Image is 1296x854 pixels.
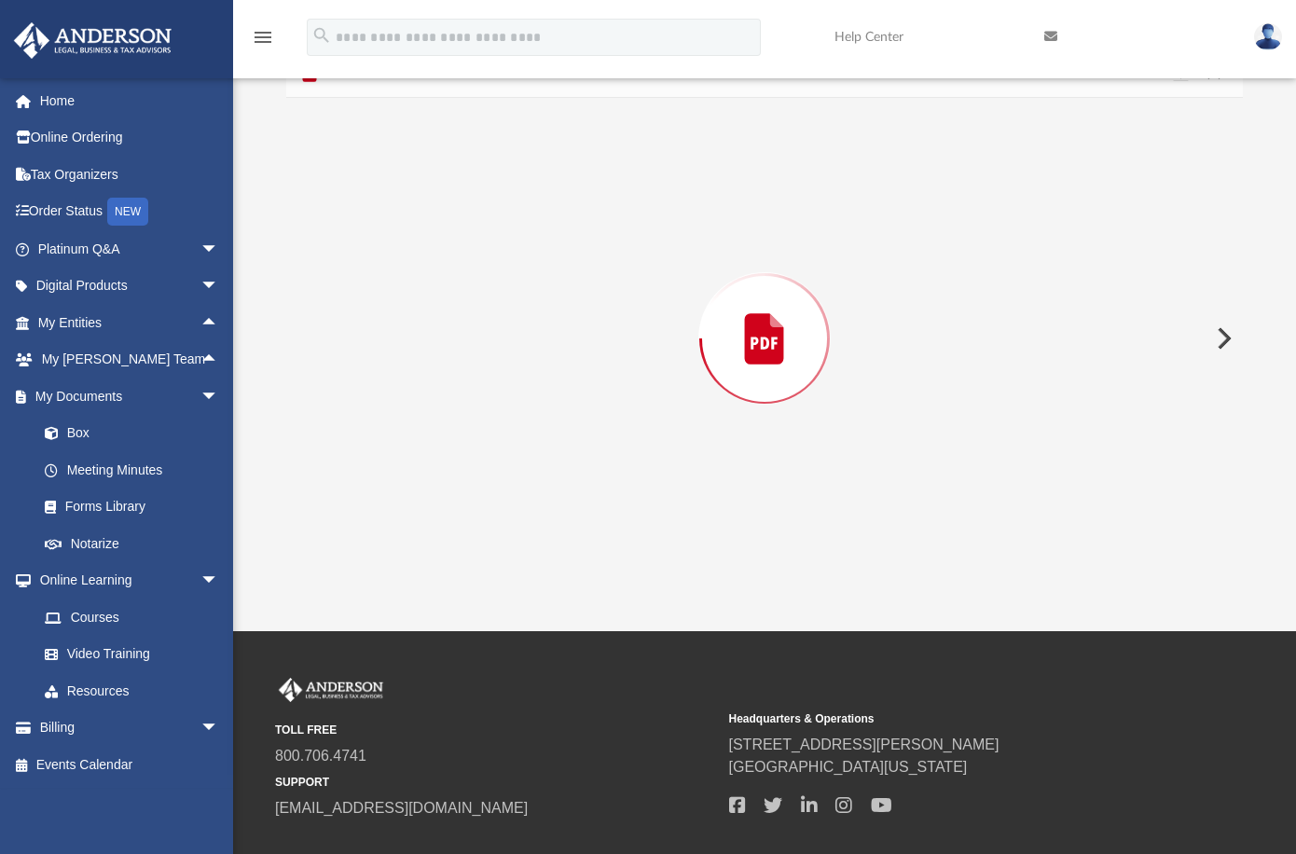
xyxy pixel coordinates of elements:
span: arrow_drop_down [200,378,238,416]
a: Forms Library [26,489,228,526]
span: arrow_drop_down [200,230,238,269]
span: arrow_drop_down [200,268,238,306]
img: Anderson Advisors Platinum Portal [275,678,387,702]
a: My Documentsarrow_drop_down [13,378,238,415]
a: Notarize [26,525,238,562]
a: Box [26,415,228,452]
a: My [PERSON_NAME] Teamarrow_drop_up [13,341,238,379]
a: Digital Productsarrow_drop_down [13,268,247,305]
a: 800.706.4741 [275,748,366,764]
small: TOLL FREE [275,722,716,738]
span: arrow_drop_down [200,709,238,748]
span: arrow_drop_up [200,304,238,342]
a: [STREET_ADDRESS][PERSON_NAME] [729,737,1000,752]
a: [EMAIL_ADDRESS][DOMAIN_NAME] [275,800,528,816]
div: Preview [286,49,1243,580]
a: Meeting Minutes [26,451,238,489]
a: Video Training [26,636,228,673]
small: Headquarters & Operations [729,710,1170,727]
a: Billingarrow_drop_down [13,709,247,747]
a: Resources [26,672,238,709]
a: Courses [26,599,238,636]
i: search [311,25,332,46]
a: Platinum Q&Aarrow_drop_down [13,230,247,268]
a: Order StatusNEW [13,193,247,231]
img: Anderson Advisors Platinum Portal [8,22,177,59]
a: My Entitiesarrow_drop_up [13,304,247,341]
img: User Pic [1254,23,1282,50]
a: Home [13,82,247,119]
a: menu [252,35,274,48]
small: SUPPORT [275,774,716,791]
a: Online Learningarrow_drop_down [13,562,238,599]
a: Tax Organizers [13,156,247,193]
button: Next File [1202,312,1243,365]
i: menu [252,26,274,48]
a: Online Ordering [13,119,247,157]
span: arrow_drop_up [200,341,238,379]
div: NEW [107,198,148,226]
span: arrow_drop_down [200,562,238,600]
a: [GEOGRAPHIC_DATA][US_STATE] [729,759,968,775]
a: Events Calendar [13,746,247,783]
